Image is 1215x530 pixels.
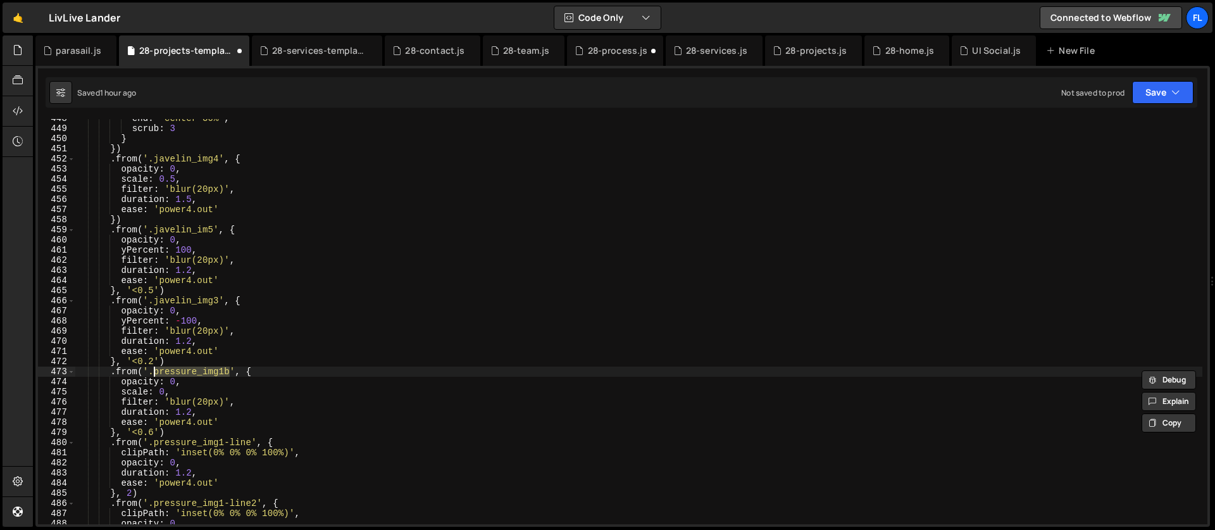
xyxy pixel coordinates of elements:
div: 486 [38,498,75,508]
div: 488 [38,519,75,529]
div: 449 [38,123,75,134]
div: 459 [38,225,75,235]
button: Save [1132,81,1193,104]
button: Explain [1142,392,1196,411]
div: 474 [38,377,75,387]
div: 28-projects.js [785,44,847,57]
div: 468 [38,316,75,326]
div: 466 [38,296,75,306]
div: 469 [38,326,75,336]
div: LivLive Lander [49,10,120,25]
div: 450 [38,134,75,144]
div: 28-process.js [588,44,648,57]
button: Code Only [554,6,661,29]
div: 472 [38,356,75,367]
div: 473 [38,367,75,377]
a: Fl [1186,6,1209,29]
div: 1 hour ago [100,87,137,98]
div: UI Social.js [972,44,1021,57]
div: 485 [38,488,75,498]
div: New File [1046,44,1099,57]
div: 480 [38,438,75,448]
button: Debug [1142,370,1196,389]
a: Connected to Webflow [1040,6,1182,29]
div: 465 [38,286,75,296]
div: 463 [38,265,75,275]
div: 487 [38,508,75,519]
div: 462 [38,255,75,265]
div: 477 [38,407,75,417]
div: 481 [38,448,75,458]
div: 454 [38,174,75,184]
div: 28-services.js [686,44,747,57]
div: 28-contact.js [405,44,464,57]
div: 484 [38,478,75,488]
div: 483 [38,468,75,478]
div: 28-projects-template.js [139,44,234,57]
div: Saved [77,87,136,98]
div: 476 [38,397,75,407]
div: 28-team.js [503,44,550,57]
div: 475 [38,387,75,397]
div: 457 [38,205,75,215]
a: 🤙 [3,3,34,33]
div: 28-services-template.js [272,44,367,57]
div: 452 [38,154,75,164]
div: Not saved to prod [1061,87,1125,98]
div: 451 [38,144,75,154]
div: 460 [38,235,75,245]
div: 453 [38,164,75,174]
div: 478 [38,417,75,427]
div: 470 [38,336,75,346]
button: Copy [1142,413,1196,432]
div: 458 [38,215,75,225]
div: 471 [38,346,75,356]
div: 464 [38,275,75,286]
div: 467 [38,306,75,316]
div: 479 [38,427,75,438]
div: 28-home.js [885,44,935,57]
div: 461 [38,245,75,255]
div: 455 [38,184,75,194]
div: 456 [38,194,75,205]
div: 482 [38,458,75,468]
div: parasail.js [56,44,101,57]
